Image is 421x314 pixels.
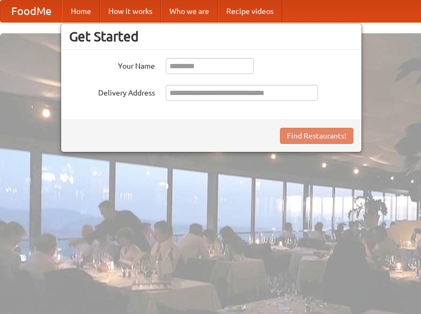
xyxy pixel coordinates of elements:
[69,28,353,45] h3: Get Started
[100,1,161,22] a: How it works
[161,1,218,22] a: Who we are
[62,1,100,22] a: Home
[69,58,155,71] label: Your Name
[218,1,282,22] a: Recipe videos
[1,1,62,22] a: FoodMe
[69,85,155,98] label: Delivery Address
[280,128,353,144] button: Find Restaurants!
